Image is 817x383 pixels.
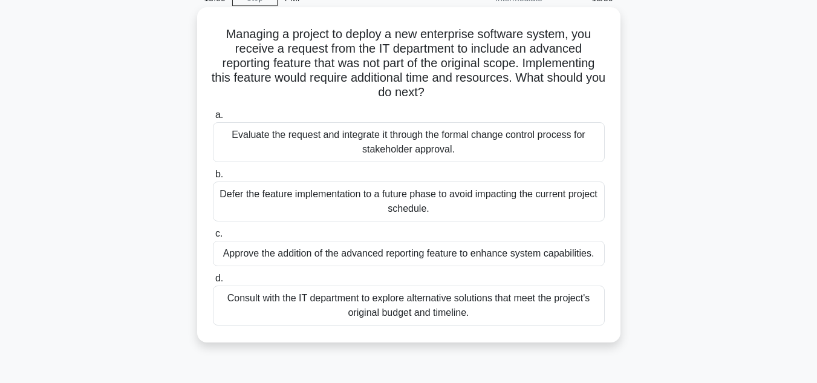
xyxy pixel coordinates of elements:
span: c. [215,228,223,238]
span: a. [215,110,223,120]
div: Defer the feature implementation to a future phase to avoid impacting the current project schedule. [213,182,605,221]
div: Consult with the IT department to explore alternative solutions that meet the project's original ... [213,286,605,326]
div: Approve the addition of the advanced reporting feature to enhance system capabilities. [213,241,605,266]
span: b. [215,169,223,179]
div: Evaluate the request and integrate it through the formal change control process for stakeholder a... [213,122,605,162]
h5: Managing a project to deploy a new enterprise software system, you receive a request from the IT ... [212,27,606,100]
span: d. [215,273,223,283]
